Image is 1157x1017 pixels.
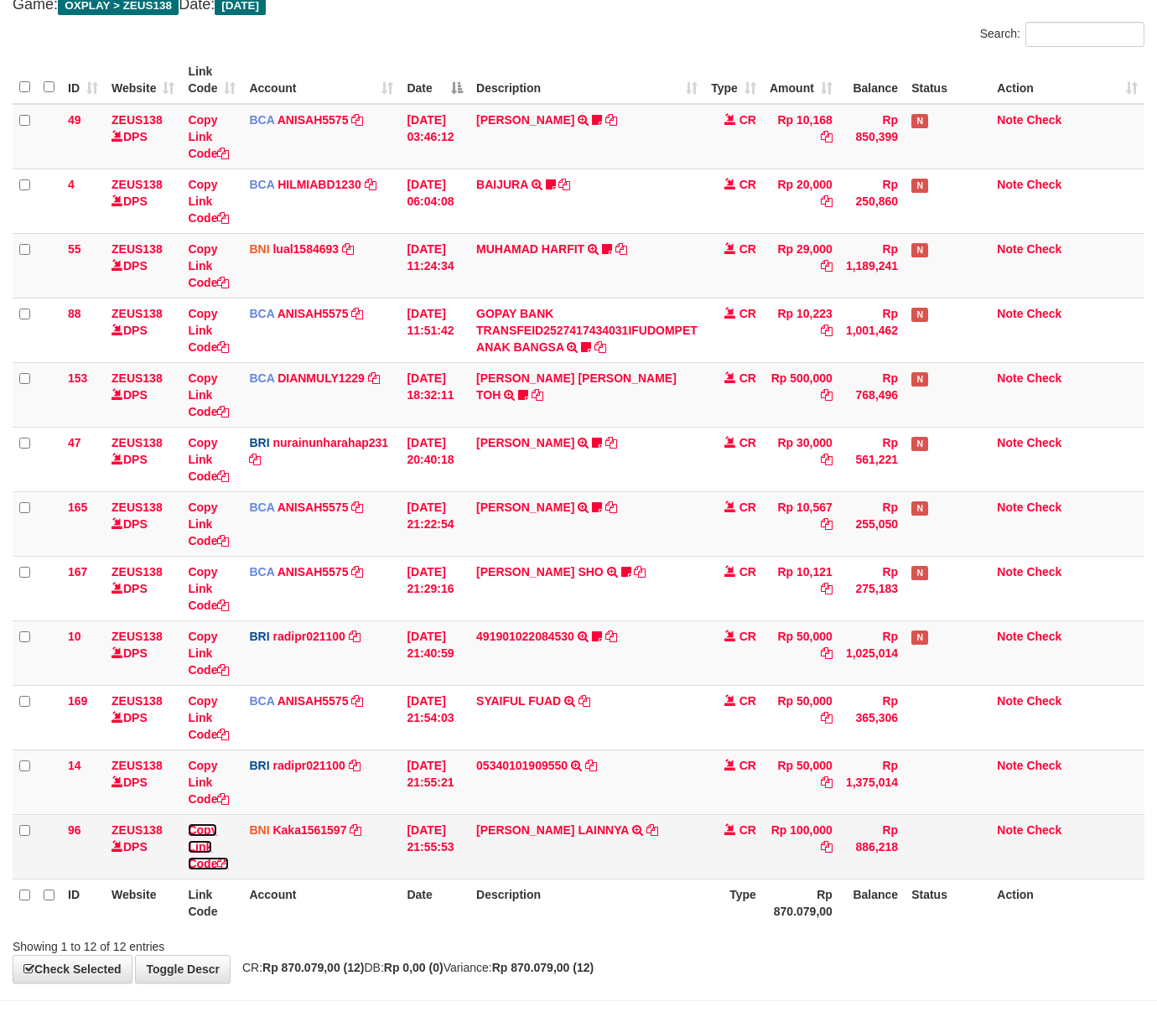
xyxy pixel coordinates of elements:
a: ZEUS138 [112,694,163,708]
span: BRI [249,759,269,772]
span: Has Note [911,437,928,451]
a: Copy Link Code [188,630,229,677]
th: Balance [839,879,905,926]
span: 49 [68,113,81,127]
td: DPS [105,491,181,556]
td: Rp 561,221 [839,427,905,491]
span: BCA [249,694,274,708]
span: 4 [68,178,75,191]
a: [PERSON_NAME] LAINNYA [476,823,629,837]
a: [PERSON_NAME] SHO [476,565,604,579]
td: Rp 10,567 [763,491,839,556]
span: BCA [249,307,274,320]
a: Copy CARINA OCTAVIA TOH to clipboard [532,388,543,402]
a: Copy GOPAY BANK TRANSFEID2527417434031IFUDOMPET ANAK BANGSA to clipboard [594,340,606,354]
td: Rp 886,218 [839,814,905,879]
td: Rp 50,000 [763,620,839,685]
td: DPS [105,620,181,685]
td: Rp 1,375,014 [839,750,905,814]
th: Balance [839,56,905,104]
span: Has Note [911,243,928,257]
a: Copy Rp 500,000 to clipboard [821,388,833,402]
a: Copy Kaka1561597 to clipboard [350,823,361,837]
a: Note [997,178,1023,191]
span: 167 [68,565,87,579]
th: Account: activate to sort column ascending [242,56,400,104]
a: Copy lual1584693 to clipboard [342,242,354,256]
a: ANISAH5575 [278,113,349,127]
a: Check [1026,694,1061,708]
a: [PERSON_NAME] [476,113,574,127]
a: Kaka1561597 [272,823,346,837]
span: Has Note [911,114,928,128]
span: 88 [68,307,81,320]
a: Check [1026,630,1061,643]
td: DPS [105,298,181,362]
a: SYAIFUL FUAD [476,694,561,708]
a: Note [997,113,1023,127]
td: Rp 365,306 [839,685,905,750]
a: Copy ANISAH5575 to clipboard [351,501,363,514]
span: CR [739,371,756,385]
td: [DATE] 21:40:59 [400,620,470,685]
td: DPS [105,427,181,491]
a: Copy BAIJURA to clipboard [558,178,570,191]
a: Check [1026,436,1061,449]
span: BRI [249,436,269,449]
a: Copy 05340101909550 to clipboard [585,759,597,772]
a: Check [1026,501,1061,514]
a: Note [997,242,1023,256]
a: Check [1026,113,1061,127]
a: ZEUS138 [112,307,163,320]
td: Rp 50,000 [763,750,839,814]
td: Rp 20,000 [763,169,839,233]
a: Note [997,694,1023,708]
a: Note [997,371,1023,385]
a: ZEUS138 [112,501,163,514]
a: Copy TIFFANY MEIK to clipboard [605,501,617,514]
a: radipr021100 [272,759,345,772]
span: Has Note [911,179,928,193]
span: BCA [249,113,274,127]
a: Note [997,630,1023,643]
td: Rp 275,183 [839,556,905,620]
a: Copy 491901022084530 to clipboard [605,630,617,643]
a: ANISAH5575 [278,307,349,320]
a: GOPAY BANK TRANSFEID2527417434031IFUDOMPET ANAK BANGSA [476,307,698,354]
span: CR [739,759,756,772]
th: Website [105,879,181,926]
a: Copy Rp 30,000 to clipboard [821,453,833,466]
a: Copy INA PAUJANAH to clipboard [605,113,617,127]
a: ZEUS138 [112,759,163,772]
td: DPS [105,104,181,169]
a: Copy ANISAH5575 to clipboard [351,113,363,127]
a: Copy Link Code [188,823,229,870]
td: [DATE] 20:40:18 [400,427,470,491]
a: DIANMULY1229 [278,371,365,385]
a: Copy Rp 10,223 to clipboard [821,324,833,337]
a: Note [997,823,1023,837]
a: Copy Link Code [188,694,229,741]
td: Rp 850,399 [839,104,905,169]
a: ZEUS138 [112,436,163,449]
span: BNI [249,242,269,256]
a: Copy Link Code [188,501,229,547]
span: CR [739,630,756,643]
div: Showing 1 to 12 of 12 entries [13,931,470,955]
td: [DATE] 11:24:34 [400,233,470,298]
span: BCA [249,565,274,579]
a: Copy Rp 29,000 to clipboard [821,259,833,272]
span: BNI [249,823,269,837]
td: Rp 50,000 [763,685,839,750]
a: Copy Rp 50,000 to clipboard [821,776,833,789]
a: nurainunharahap231 [272,436,388,449]
td: Rp 1,189,241 [839,233,905,298]
td: DPS [105,750,181,814]
a: ZEUS138 [112,630,163,643]
td: DPS [105,556,181,620]
th: Status [905,879,990,926]
td: [DATE] 21:55:21 [400,750,470,814]
td: Rp 768,496 [839,362,905,427]
a: radipr021100 [272,630,345,643]
th: Type: activate to sort column ascending [704,56,763,104]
